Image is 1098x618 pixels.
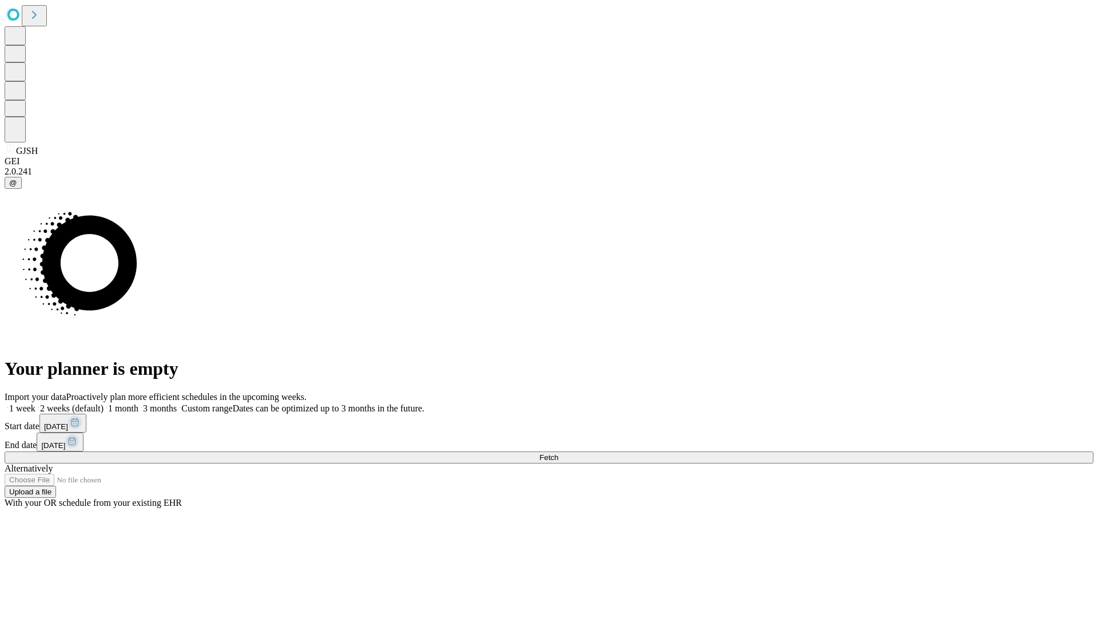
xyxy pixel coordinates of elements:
span: [DATE] [41,441,65,450]
button: @ [5,177,22,189]
span: Custom range [181,403,232,413]
span: Proactively plan more efficient schedules in the upcoming weeks. [66,392,307,402]
div: Start date [5,414,1093,433]
span: Alternatively [5,463,53,473]
span: Dates can be optimized up to 3 months in the future. [233,403,424,413]
div: End date [5,433,1093,451]
span: With your OR schedule from your existing EHR [5,498,182,508]
span: 1 month [108,403,138,413]
span: Fetch [539,453,558,462]
button: Fetch [5,451,1093,463]
span: Import your data [5,392,66,402]
span: GJSH [16,146,38,156]
span: @ [9,179,17,187]
span: 2 weeks (default) [40,403,104,413]
span: 3 months [143,403,177,413]
button: [DATE] [37,433,83,451]
div: GEI [5,156,1093,167]
span: [DATE] [44,422,68,431]
button: Upload a file [5,486,56,498]
span: 1 week [9,403,35,413]
button: [DATE] [39,414,86,433]
div: 2.0.241 [5,167,1093,177]
h1: Your planner is empty [5,358,1093,379]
